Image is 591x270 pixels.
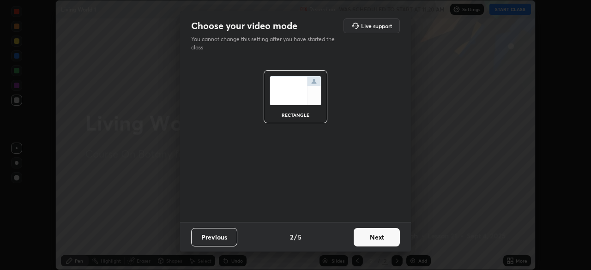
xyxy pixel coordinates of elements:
[354,228,400,246] button: Next
[294,232,297,242] h4: /
[191,20,297,32] h2: Choose your video mode
[298,232,302,242] h4: 5
[290,232,293,242] h4: 2
[361,23,392,29] h5: Live support
[270,76,321,105] img: normalScreenIcon.ae25ed63.svg
[191,35,341,52] p: You cannot change this setting after you have started the class
[277,113,314,117] div: rectangle
[191,228,237,246] button: Previous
